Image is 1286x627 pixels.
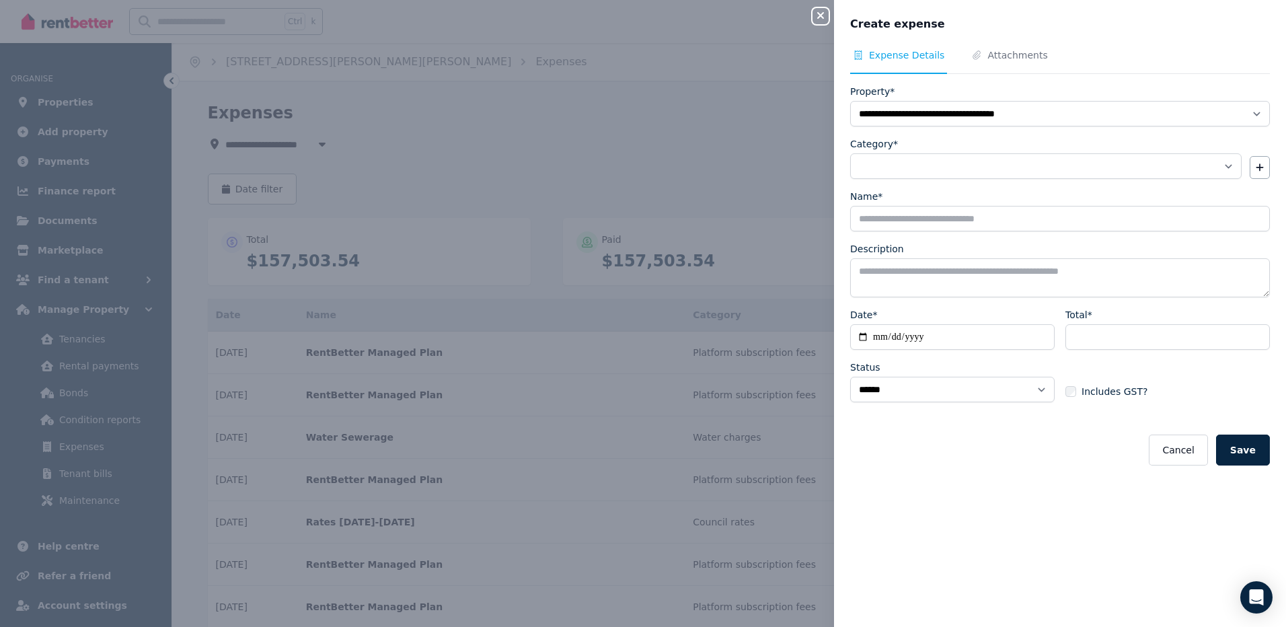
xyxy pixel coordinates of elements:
button: Save [1216,435,1270,466]
label: Category* [850,137,898,151]
label: Name* [850,190,882,203]
label: Description [850,242,904,256]
span: Expense Details [869,48,944,62]
div: Open Intercom Messenger [1240,581,1273,614]
button: Cancel [1149,435,1207,466]
label: Status [850,361,880,374]
input: Includes GST? [1065,386,1076,397]
span: Attachments [987,48,1047,62]
span: Includes GST? [1082,385,1147,398]
nav: Tabs [850,48,1270,74]
label: Total* [1065,308,1092,322]
label: Property* [850,85,895,98]
label: Date* [850,308,877,322]
span: Create expense [850,16,945,32]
